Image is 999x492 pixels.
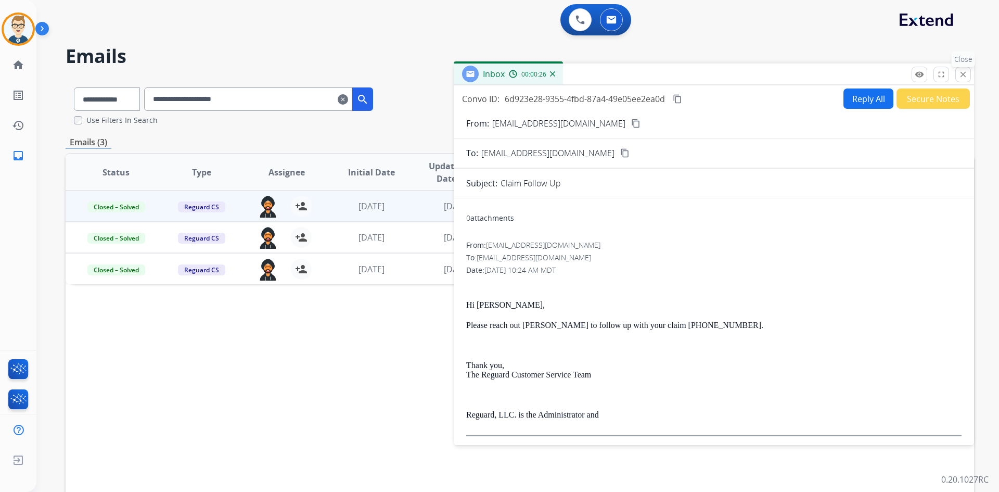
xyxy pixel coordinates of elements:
div: From: [475,445,962,455]
mat-icon: close [958,70,968,79]
span: [DATE] [358,200,385,212]
span: Type [192,166,211,179]
span: Initial Date [348,166,395,179]
span: [DATE] [444,200,470,212]
img: agent-avatar [258,196,278,218]
p: Hi [PERSON_NAME], [466,300,962,310]
mat-icon: content_copy [631,119,641,128]
p: Please reach out [PERSON_NAME] to follow up with your claim [PHONE_NUMBER]. [466,321,962,330]
span: Inbox [483,68,505,80]
div: To: [466,253,962,263]
p: Thank you, The Reguard Customer Service Team [466,361,962,380]
button: Secure Notes [896,89,970,109]
p: Reguard, LLC. is the Administrator and [466,410,962,420]
mat-icon: content_copy [673,94,682,104]
mat-icon: clear [338,93,348,106]
mat-icon: person_add [295,263,308,275]
mat-icon: inbox [12,149,24,162]
p: To: [466,147,478,159]
span: [EMAIL_ADDRESS][DOMAIN_NAME] [481,147,614,159]
span: Reguard CS [178,264,225,275]
span: 0 [466,213,470,223]
span: [DATE] 10:24 AM MDT [484,265,556,275]
p: [EMAIL_ADDRESS][DOMAIN_NAME] [492,117,625,130]
h2: Emails [66,46,974,67]
span: Closed – Solved [87,264,145,275]
button: Close [955,67,971,82]
img: agent-avatar [258,227,278,249]
p: Subject: [466,177,497,190]
p: Claim Follow Up [501,177,561,190]
mat-icon: person_add [295,231,308,244]
p: 0.20.1027RC [941,473,989,486]
span: 00:00:26 [521,70,546,79]
p: From: [466,117,489,130]
div: From: [466,240,962,250]
button: Reply All [843,89,893,109]
mat-icon: fullscreen [937,70,946,79]
span: 6d923e28-9355-4fbd-87a4-49e05ee2ea0d [505,93,665,105]
img: avatar [4,15,33,44]
span: [DATE] [444,263,470,275]
span: [EMAIL_ADDRESS][DOMAIN_NAME] [494,445,609,455]
label: Use Filters In Search [86,115,158,125]
span: Reguard CS [178,233,225,244]
mat-icon: home [12,59,24,71]
span: [DATE] [444,232,470,243]
img: agent-avatar [258,259,278,281]
div: attachments [466,213,514,223]
span: Closed – Solved [87,233,145,244]
span: Status [103,166,130,179]
span: [EMAIL_ADDRESS][DOMAIN_NAME] [477,253,591,262]
span: [DATE] [358,232,385,243]
mat-icon: remove_red_eye [915,70,924,79]
p: Close [952,52,975,67]
mat-icon: search [356,93,369,106]
span: [DATE] [358,263,385,275]
span: Closed – Solved [87,201,145,212]
p: Convo ID: [462,93,499,105]
div: Date: [466,265,962,275]
mat-icon: list_alt [12,89,24,102]
span: Assignee [268,166,305,179]
mat-icon: history [12,119,24,132]
span: Updated Date [423,160,470,185]
span: Reguard CS [178,201,225,212]
mat-icon: content_copy [620,148,630,158]
p: Emails (3) [66,136,111,149]
span: [EMAIL_ADDRESS][DOMAIN_NAME] [486,240,600,250]
mat-icon: person_add [295,200,308,212]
